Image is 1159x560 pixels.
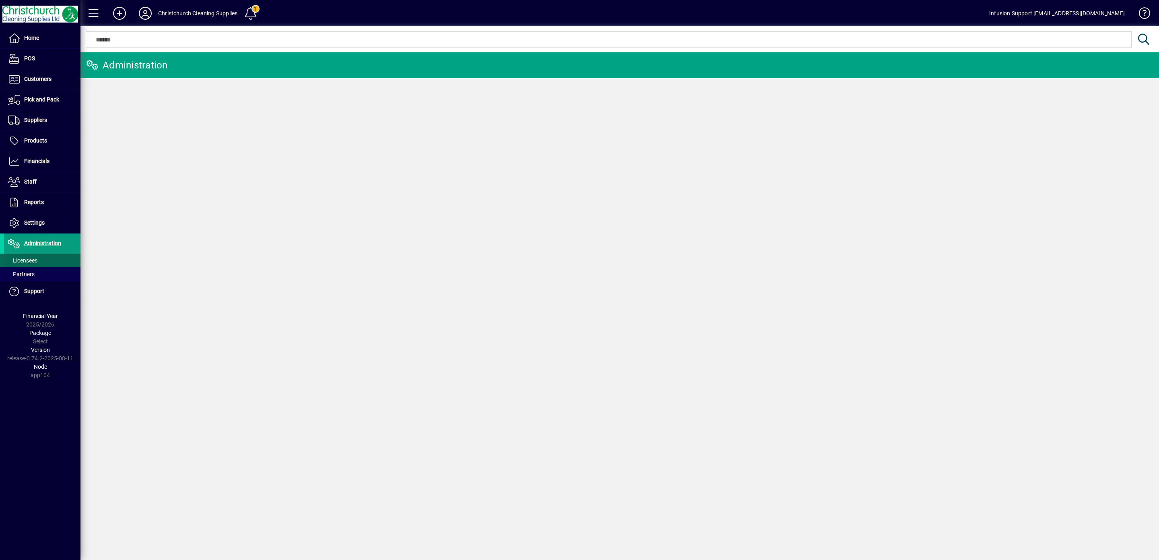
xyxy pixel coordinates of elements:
[29,330,51,336] span: Package
[4,131,80,151] a: Products
[24,240,61,246] span: Administration
[4,151,80,172] a: Financials
[158,7,237,20] div: Christchurch Cleaning Supplies
[24,137,47,144] span: Products
[4,69,80,89] a: Customers
[87,59,168,72] div: Administration
[23,313,58,319] span: Financial Year
[4,267,80,281] a: Partners
[24,178,37,185] span: Staff
[24,199,44,205] span: Reports
[4,192,80,213] a: Reports
[989,7,1125,20] div: Infusion Support [EMAIL_ADDRESS][DOMAIN_NAME]
[4,254,80,267] a: Licensees
[4,28,80,48] a: Home
[34,364,47,370] span: Node
[24,219,45,226] span: Settings
[4,281,80,302] a: Support
[4,172,80,192] a: Staff
[4,49,80,69] a: POS
[107,6,132,21] button: Add
[24,76,52,82] span: Customers
[24,117,47,123] span: Suppliers
[8,257,37,264] span: Licensees
[8,271,35,277] span: Partners
[31,347,50,353] span: Version
[24,158,49,164] span: Financials
[24,96,59,103] span: Pick and Pack
[24,35,39,41] span: Home
[4,213,80,233] a: Settings
[132,6,158,21] button: Profile
[4,90,80,110] a: Pick and Pack
[4,110,80,130] a: Suppliers
[24,288,44,294] span: Support
[24,55,35,62] span: POS
[1133,2,1149,28] a: Knowledge Base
